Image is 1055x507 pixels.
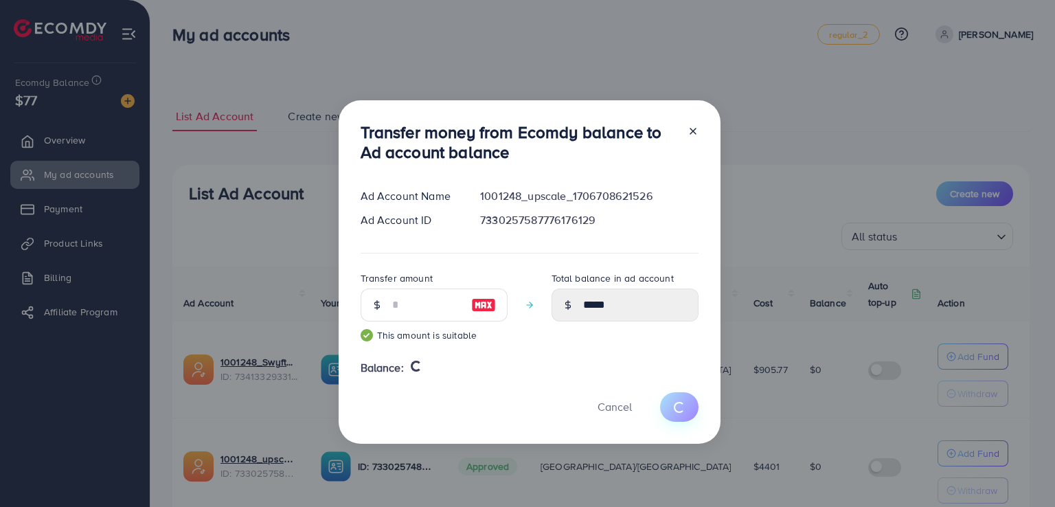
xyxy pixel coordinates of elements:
[469,212,709,228] div: 7330257587776176129
[361,329,373,341] img: guide
[471,297,496,313] img: image
[552,271,674,285] label: Total balance in ad account
[361,328,508,342] small: This amount is suitable
[580,392,649,422] button: Cancel
[350,188,470,204] div: Ad Account Name
[469,188,709,204] div: 1001248_upscale_1706708621526
[361,360,404,376] span: Balance:
[997,445,1045,497] iframe: Chat
[361,271,433,285] label: Transfer amount
[350,212,470,228] div: Ad Account ID
[361,122,677,162] h3: Transfer money from Ecomdy balance to Ad account balance
[598,399,632,414] span: Cancel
